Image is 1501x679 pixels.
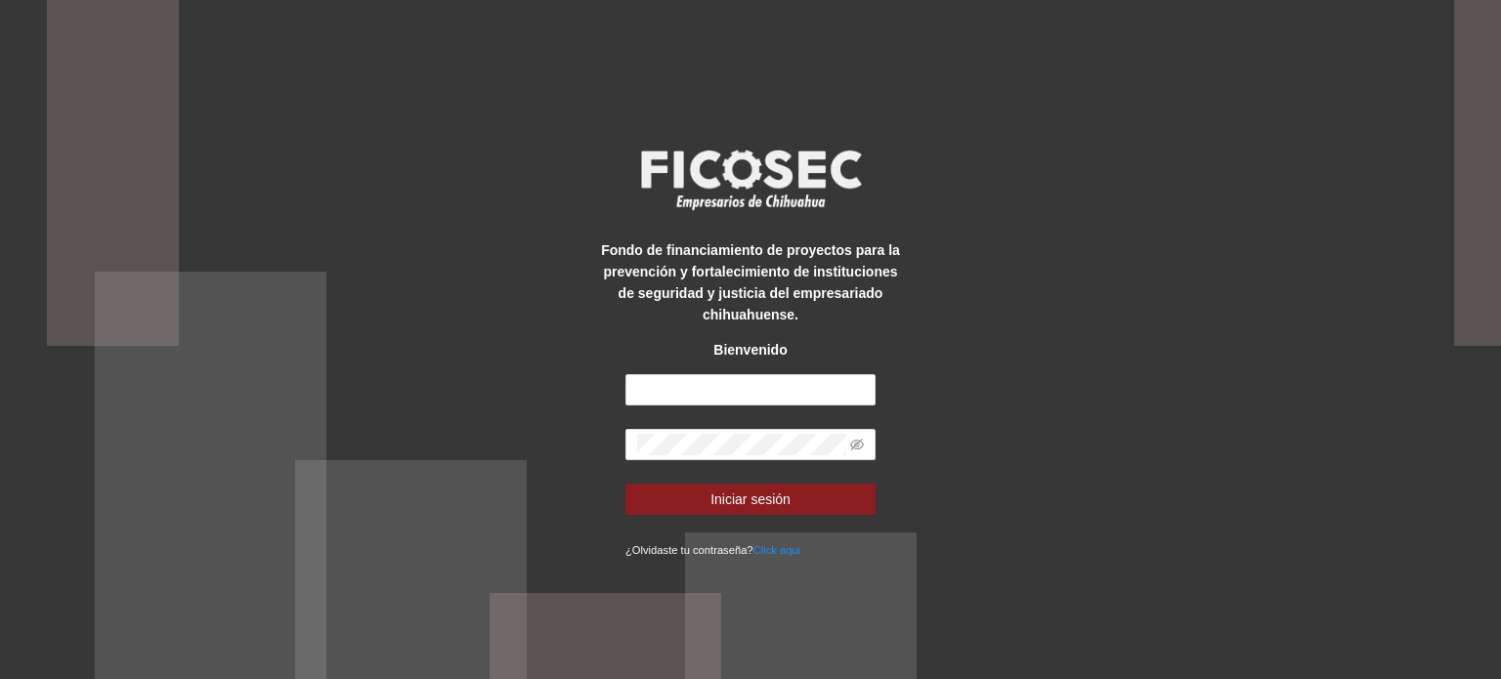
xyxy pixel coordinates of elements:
[850,438,864,451] span: eye-invisible
[625,544,800,556] small: ¿Olvidaste tu contraseña?
[625,484,876,515] button: Iniciar sesión
[601,242,900,322] strong: Fondo de financiamiento de proyectos para la prevención y fortalecimiento de instituciones de seg...
[628,144,873,216] img: logo
[710,488,791,510] span: Iniciar sesión
[753,544,801,556] a: Click aqui
[713,342,787,358] strong: Bienvenido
